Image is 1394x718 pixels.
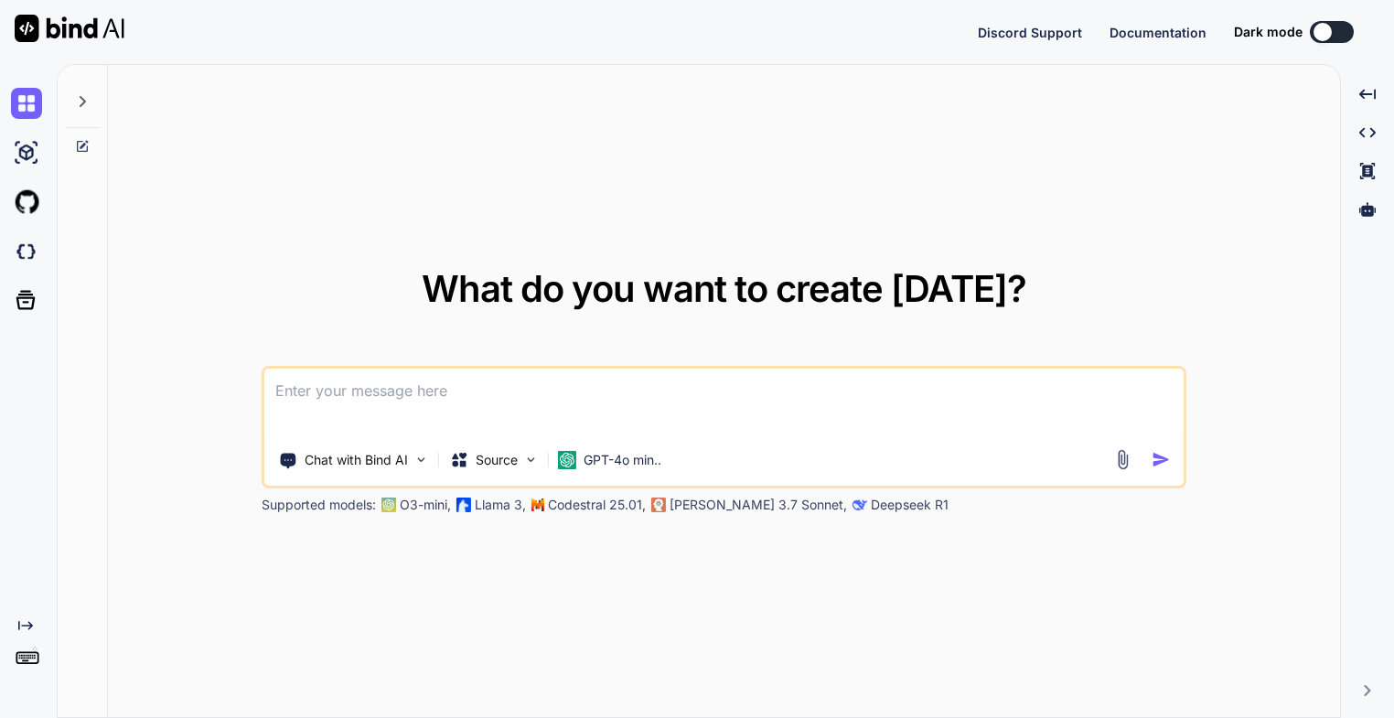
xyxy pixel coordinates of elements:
[531,498,544,511] img: Mistral-AI
[11,236,42,267] img: darkCloudIdeIcon
[523,452,539,467] img: Pick Models
[476,451,518,469] p: Source
[1152,450,1171,469] img: icon
[11,137,42,168] img: ai-studio
[422,266,1026,311] span: What do you want to create [DATE]?
[400,496,451,514] p: O3-mini,
[670,496,847,514] p: [PERSON_NAME] 3.7 Sonnet,
[584,451,661,469] p: GPT-4o min..
[11,88,42,119] img: chat
[978,25,1082,40] span: Discord Support
[305,451,408,469] p: Chat with Bind AI
[381,498,396,512] img: GPT-4
[978,23,1082,42] button: Discord Support
[548,496,646,514] p: Codestral 25.01,
[651,498,666,512] img: claude
[15,15,124,42] img: Bind AI
[456,498,471,512] img: Llama2
[1110,23,1206,42] button: Documentation
[475,496,526,514] p: Llama 3,
[413,452,429,467] img: Pick Tools
[1110,25,1206,40] span: Documentation
[11,187,42,218] img: githubLight
[871,496,949,514] p: Deepseek R1
[558,451,576,469] img: GPT-4o mini
[1234,23,1303,41] span: Dark mode
[1112,449,1133,470] img: attachment
[852,498,867,512] img: claude
[262,496,376,514] p: Supported models:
